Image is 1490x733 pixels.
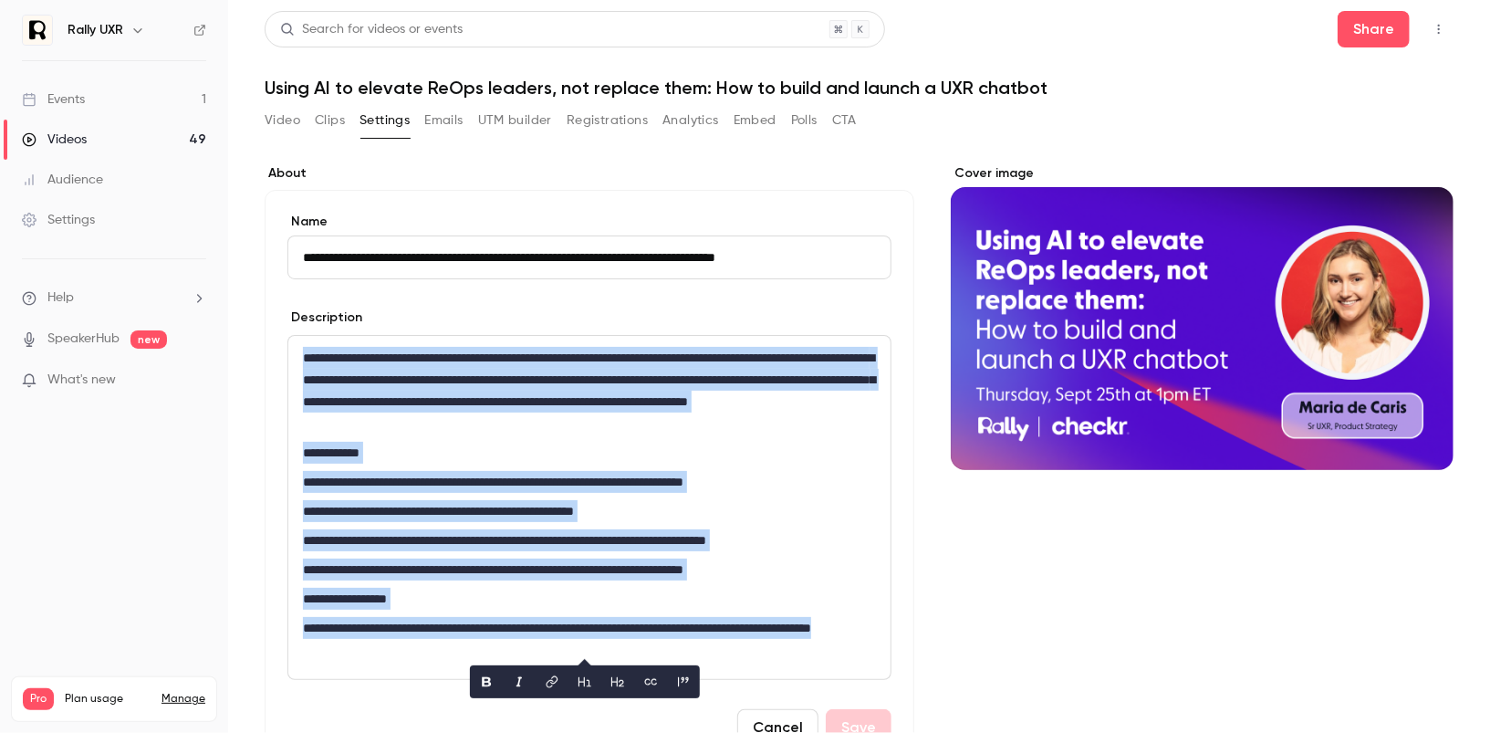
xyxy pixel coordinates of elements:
[1424,15,1454,44] button: Top Bar Actions
[265,164,914,183] label: About
[22,171,103,189] div: Audience
[162,692,205,707] a: Manage
[951,164,1454,183] label: Cover image
[265,106,300,135] button: Video
[424,106,463,135] button: Emails
[130,330,167,349] span: new
[472,667,501,696] button: bold
[287,335,891,680] section: description
[951,164,1454,470] section: Cover image
[1338,11,1410,47] button: Share
[265,77,1454,99] h1: Using AI to elevate ReOps leaders, not replace them: How to build and launch a UXR chatbot
[287,309,362,327] label: Description
[537,667,567,696] button: link
[68,21,123,39] h6: Rally UXR
[23,688,54,710] span: Pro
[315,106,345,135] button: Clips
[23,16,52,45] img: Rally UXR
[734,106,776,135] button: Embed
[22,90,85,109] div: Events
[288,336,891,679] div: editor
[669,667,698,696] button: blockquote
[184,372,206,389] iframe: Noticeable Trigger
[22,288,206,308] li: help-dropdown-opener
[280,20,463,39] div: Search for videos or events
[22,211,95,229] div: Settings
[791,106,818,135] button: Polls
[662,106,719,135] button: Analytics
[832,106,857,135] button: CTA
[505,667,534,696] button: italic
[287,213,891,231] label: Name
[65,692,151,707] span: Plan usage
[478,106,552,135] button: UTM builder
[359,106,410,135] button: Settings
[567,106,648,135] button: Registrations
[47,371,116,390] span: What's new
[47,330,120,349] a: SpeakerHub
[22,131,87,149] div: Videos
[47,288,74,308] span: Help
